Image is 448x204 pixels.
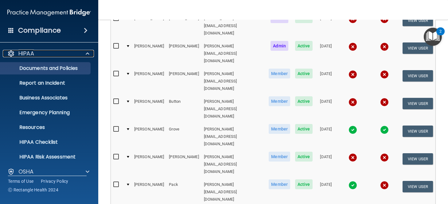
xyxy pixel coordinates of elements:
button: View User [403,126,433,137]
button: View User [403,70,433,82]
span: Active [295,69,313,78]
span: Member [269,152,290,162]
img: cross.ca9f0e7f.svg [380,153,389,162]
img: tick.e7d51cea.svg [349,181,357,190]
a: Privacy Policy [41,178,68,184]
td: [PERSON_NAME] [132,67,166,95]
span: Member [269,69,290,78]
span: Member [269,124,290,134]
td: [PERSON_NAME][EMAIL_ADDRESS][DOMAIN_NAME] [201,95,267,123]
button: Open Resource Center, 2 new notifications [424,28,442,46]
p: Business Associates [4,95,88,101]
td: [DATE] [315,95,337,123]
span: Member [269,179,290,189]
td: Grove [166,123,201,150]
td: [PERSON_NAME] [132,95,166,123]
p: OSHA [18,168,34,175]
td: [PERSON_NAME] [166,67,201,95]
td: [PERSON_NAME] [132,40,166,67]
button: View User [403,153,433,165]
td: [DATE] [315,67,337,95]
p: HIPAA [18,50,34,57]
td: [PERSON_NAME] [166,150,201,178]
button: View User [403,181,433,192]
span: Active [295,96,313,106]
img: cross.ca9f0e7f.svg [380,98,389,106]
td: [PERSON_NAME] [166,40,201,67]
img: cross.ca9f0e7f.svg [349,42,357,51]
p: Documents and Policies [4,65,88,71]
span: Member [269,96,290,106]
img: cross.ca9f0e7f.svg [380,70,389,79]
h4: Compliance [18,26,61,35]
td: [PERSON_NAME] [166,12,201,40]
td: [PERSON_NAME][EMAIL_ADDRESS][DOMAIN_NAME] [201,12,267,40]
span: Admin [271,41,288,51]
iframe: Drift Widget Chat Controller [417,162,441,185]
td: [PERSON_NAME][EMAIL_ADDRESS][DOMAIN_NAME] [201,123,267,150]
td: [DATE] [315,12,337,40]
td: [PERSON_NAME] [132,12,166,40]
img: cross.ca9f0e7f.svg [349,98,357,106]
td: [PERSON_NAME][EMAIL_ADDRESS][DOMAIN_NAME] [201,40,267,67]
td: [DATE] [315,150,337,178]
span: Ⓒ Rectangle Health 2024 [8,187,58,193]
a: HIPAA [7,50,89,57]
img: cross.ca9f0e7f.svg [380,42,389,51]
a: Terms of Use [8,178,33,184]
td: [PERSON_NAME][EMAIL_ADDRESS][DOMAIN_NAME] [201,67,267,95]
td: [PERSON_NAME] [132,150,166,178]
td: [DATE] [315,40,337,67]
img: PMB logo [7,6,91,19]
span: Active [295,41,313,51]
span: Active [295,179,313,189]
td: Button [166,95,201,123]
p: Report an Incident [4,80,88,86]
img: cross.ca9f0e7f.svg [380,181,389,190]
td: [PERSON_NAME] [132,123,166,150]
button: View User [403,42,433,54]
img: cross.ca9f0e7f.svg [349,70,357,79]
p: HIPAA Checklist [4,139,88,145]
p: Resources [4,124,88,130]
td: [PERSON_NAME][EMAIL_ADDRESS][DOMAIN_NAME] [201,150,267,178]
div: 2 [439,31,442,39]
span: Active [295,124,313,134]
button: View User [403,15,433,26]
td: [DATE] [315,123,337,150]
p: Emergency Planning [4,110,88,116]
span: Active [295,152,313,162]
img: tick.e7d51cea.svg [380,126,389,134]
a: OSHA [7,168,89,175]
button: View User [403,98,433,109]
img: cross.ca9f0e7f.svg [349,153,357,162]
p: HIPAA Risk Assessment [4,154,88,160]
img: tick.e7d51cea.svg [349,126,357,134]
